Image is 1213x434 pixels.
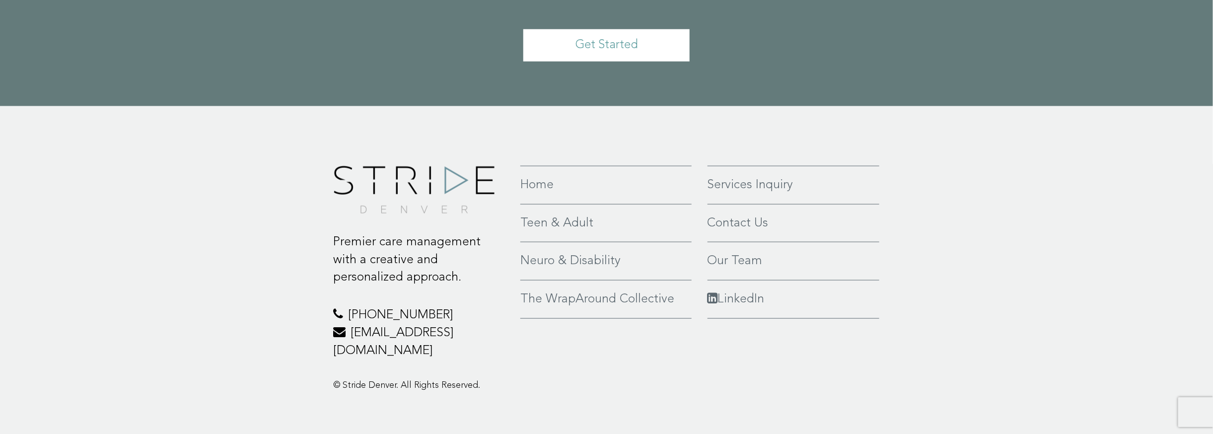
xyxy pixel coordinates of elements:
[334,381,481,390] span: © Stride Denver. All Rights Reserved.
[708,252,880,270] a: Our Team
[520,252,692,270] a: Neuro & Disability
[708,215,880,232] a: Contact Us
[520,215,692,232] a: Teen & Adult
[523,29,690,62] a: Get Started
[708,176,880,194] a: Services Inquiry
[334,306,506,360] p: [PHONE_NUMBER] [EMAIL_ADDRESS][DOMAIN_NAME]
[708,290,880,308] a: LinkedIn
[334,166,495,214] img: footer-logo.png
[520,176,692,194] a: Home
[334,233,506,287] p: Premier care management with a creative and personalized approach.
[520,290,692,308] a: The WrapAround Collective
